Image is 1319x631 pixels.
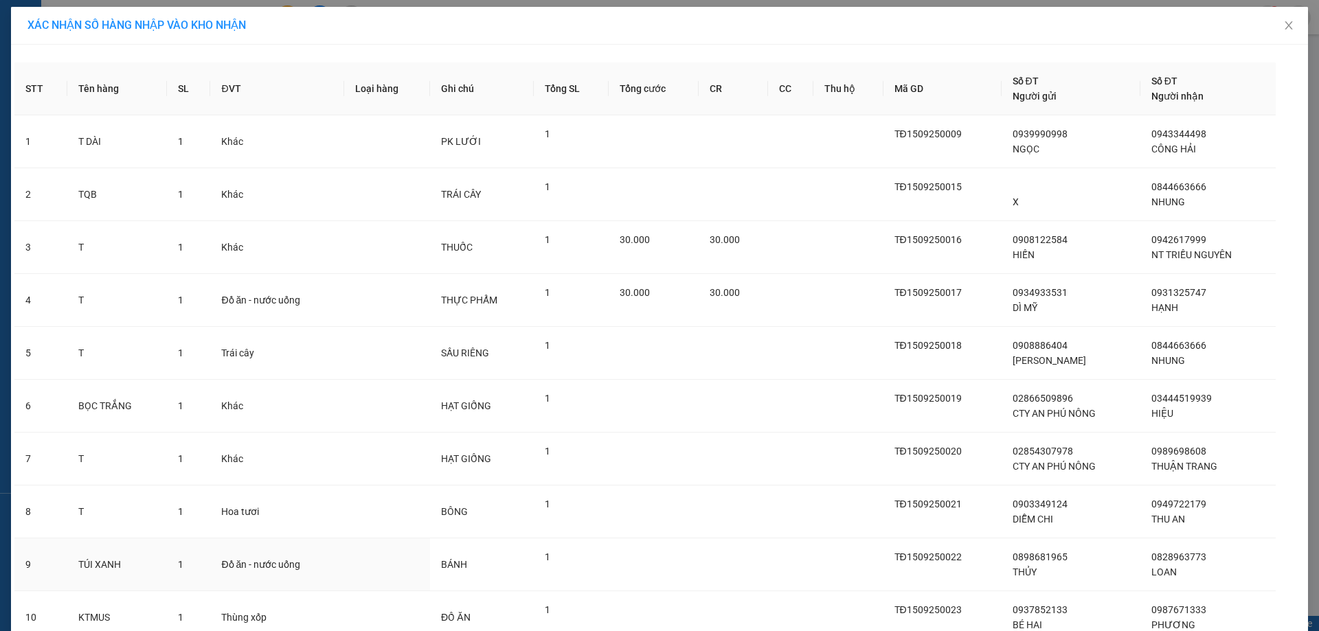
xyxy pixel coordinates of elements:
td: T [67,433,167,485]
span: 0908886404 [1013,340,1068,351]
span: Số ĐT [1151,76,1177,87]
span: NT TRIỀU NGUYÊN [1151,249,1232,260]
th: Ghi chú [430,62,534,115]
span: NGỌC [1013,144,1039,154]
span: DIỄM CHI [1013,514,1053,525]
span: 0987671333 [1151,604,1206,615]
span: TĐ1509250023 [894,604,962,615]
span: 0934933531 [1013,287,1068,298]
span: NHUNG [1151,355,1185,366]
th: CR [699,62,767,115]
h2: TC1509250104 [8,98,111,121]
span: 1 [178,347,183,358]
td: T [67,485,167,538]
span: THUẬN TRANG [1151,461,1217,472]
span: TĐ1509250016 [894,234,962,245]
span: TĐ1509250017 [894,287,962,298]
span: 1 [178,189,183,200]
td: Đồ ăn - nước uống [210,274,343,327]
th: STT [14,62,67,115]
td: Khác [210,380,343,433]
span: 0949722179 [1151,498,1206,509]
td: 7 [14,433,67,485]
span: PHƯƠNG [1151,619,1195,630]
td: TÚI XANH [67,538,167,591]
span: 0937852133 [1013,604,1068,615]
span: CTY AN PHÚ NÔNG [1013,408,1096,419]
b: [DOMAIN_NAME] [183,11,332,34]
td: 8 [14,485,67,538]
span: 0931325747 [1151,287,1206,298]
td: 2 [14,168,67,221]
b: Công Ty xe khách HIỆP THÀNH [43,11,157,94]
span: 1 [545,234,550,245]
span: Người nhận [1151,91,1204,102]
span: 02866509896 [1013,393,1073,404]
td: Đồ ăn - nước uống [210,538,343,591]
th: Loại hàng [344,62,431,115]
td: T [67,221,167,274]
th: Tổng SL [534,62,609,115]
span: TĐ1509250021 [894,498,962,509]
span: 1 [178,559,183,570]
span: THỦY [1013,566,1037,577]
td: BỌC TRẮNG [67,380,167,433]
td: T [67,327,167,380]
td: Khác [210,115,343,168]
span: HẠT GIỐNG [441,453,491,464]
td: 9 [14,538,67,591]
span: 1 [545,498,550,509]
span: 30.000 [620,234,650,245]
span: X [1013,196,1019,207]
span: TĐ1509250019 [894,393,962,404]
td: Hoa tươi [210,485,343,538]
span: 1 [545,128,550,139]
td: Khác [210,221,343,274]
span: THỰC PHẨM [441,295,497,306]
span: BÉ HAI [1013,619,1042,630]
th: Tổng cước [609,62,699,115]
span: HẠNH [1151,302,1178,313]
th: ĐVT [210,62,343,115]
span: 0844663666 [1151,181,1206,192]
td: T [67,274,167,327]
span: 1 [545,551,550,562]
td: Khác [210,168,343,221]
th: CC [768,62,813,115]
span: BÁNH [441,559,467,570]
span: 0828963773 [1151,551,1206,562]
span: [PERSON_NAME] [1013,355,1086,366]
span: SẦU RIÊNG [441,347,489,358]
span: TĐ1509250020 [894,446,962,457]
span: TĐ1509250022 [894,551,962,562]
td: 6 [14,380,67,433]
span: NHUNG [1151,196,1185,207]
span: TĐ1509250015 [894,181,962,192]
span: 1 [178,612,183,623]
td: T DÀI [67,115,167,168]
span: HẠT GIỐNG [441,400,491,411]
th: Tên hàng [67,62,167,115]
span: 0939990998 [1013,128,1068,139]
span: HIẾN [1013,249,1035,260]
span: 1 [545,604,550,615]
span: CTY AN PHÚ NÔNG [1013,461,1096,472]
span: 0903349124 [1013,498,1068,509]
td: 1 [14,115,67,168]
span: 0943344498 [1151,128,1206,139]
span: 1 [545,446,550,457]
span: 30.000 [620,287,650,298]
span: 02854307978 [1013,446,1073,457]
button: Close [1270,7,1308,45]
span: 1 [545,340,550,351]
span: 0989698608 [1151,446,1206,457]
span: 1 [545,393,550,404]
span: TĐ1509250018 [894,340,962,351]
span: 1 [545,287,550,298]
td: 3 [14,221,67,274]
span: 1 [178,295,183,306]
span: 1 [545,181,550,192]
th: Mã GD [883,62,1002,115]
span: HIỆU [1151,408,1173,419]
span: 03444519939 [1151,393,1212,404]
